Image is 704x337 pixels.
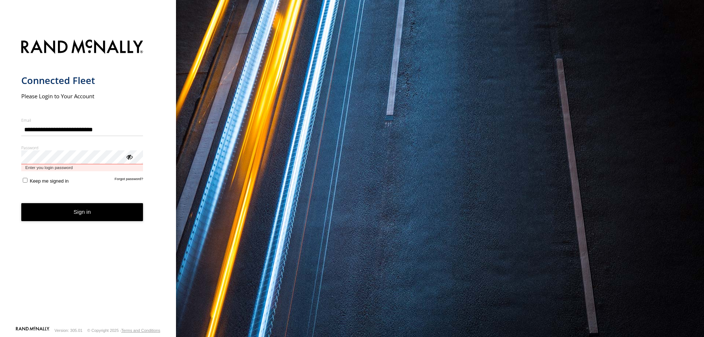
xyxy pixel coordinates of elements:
form: main [21,35,155,326]
span: Enter you login password [21,164,143,171]
div: Version: 305.01 [55,328,82,333]
input: Keep me signed in [23,178,27,183]
a: Forgot password? [115,177,143,184]
label: Password [21,145,143,150]
label: Email [21,117,143,123]
span: Keep me signed in [30,178,69,184]
div: © Copyright 2025 - [87,328,160,333]
h1: Connected Fleet [21,74,143,87]
div: ViewPassword [125,153,133,160]
img: Rand McNally [21,38,143,57]
a: Terms and Conditions [121,328,160,333]
button: Sign in [21,203,143,221]
a: Visit our Website [16,327,49,334]
h2: Please Login to Your Account [21,92,143,100]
